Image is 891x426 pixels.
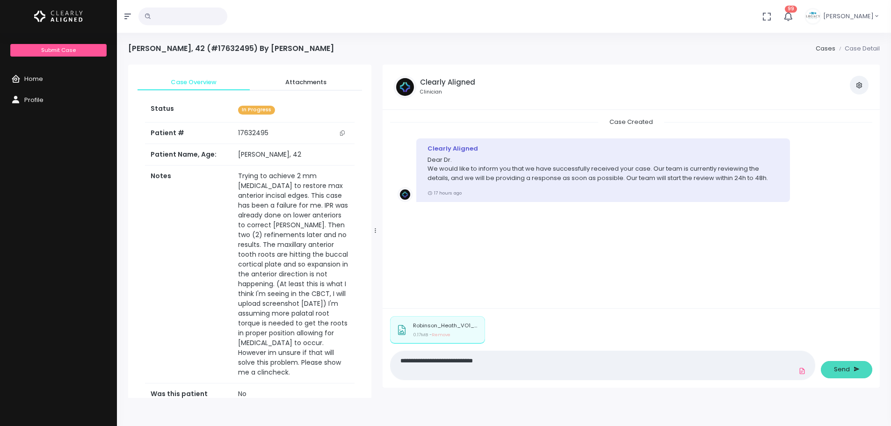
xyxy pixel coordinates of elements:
[128,65,371,398] div: scrollable content
[10,44,106,57] a: Submit Case
[34,7,83,26] img: Logo Horizontal
[821,361,872,378] button: Send
[128,44,334,53] h4: [PERSON_NAME], 42 (#17632495) By [PERSON_NAME]
[24,74,43,83] span: Home
[804,8,821,25] img: Header Avatar
[232,166,355,383] td: Trying to achieve 2 mm [MEDICAL_DATA] to restore max anterior incisal edges. This case has been a...
[797,362,808,379] a: Add Files
[413,323,478,329] p: Robinson_Heath_VO1_Sagittal_(from_the_right)_2025-09-18_13_15.jpg
[598,115,664,129] span: Case Created
[427,155,779,183] p: Dear Dr. We would like to inform you that we have successfully received your case. Our team is cu...
[413,332,450,338] small: 0.17MB -
[145,78,242,87] span: Case Overview
[145,144,232,166] th: Patient Name, Age:
[238,106,275,115] span: In Progress
[232,123,355,144] td: 17632495
[816,44,835,53] a: Cases
[834,365,850,374] span: Send
[420,88,475,96] small: Clinician
[427,190,462,196] small: 17 hours ago
[427,144,779,153] div: Clearly Aligned
[835,44,880,53] li: Case Detail
[145,166,232,383] th: Notes
[785,6,797,13] span: 99
[432,332,450,338] span: Remove
[257,78,355,87] span: Attachments
[41,46,76,54] span: Submit Case
[24,95,43,104] span: Profile
[145,122,232,144] th: Patient #
[420,78,475,87] h5: Clearly Aligned
[145,98,232,122] th: Status
[232,144,355,166] td: [PERSON_NAME], 42
[823,12,874,21] span: [PERSON_NAME]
